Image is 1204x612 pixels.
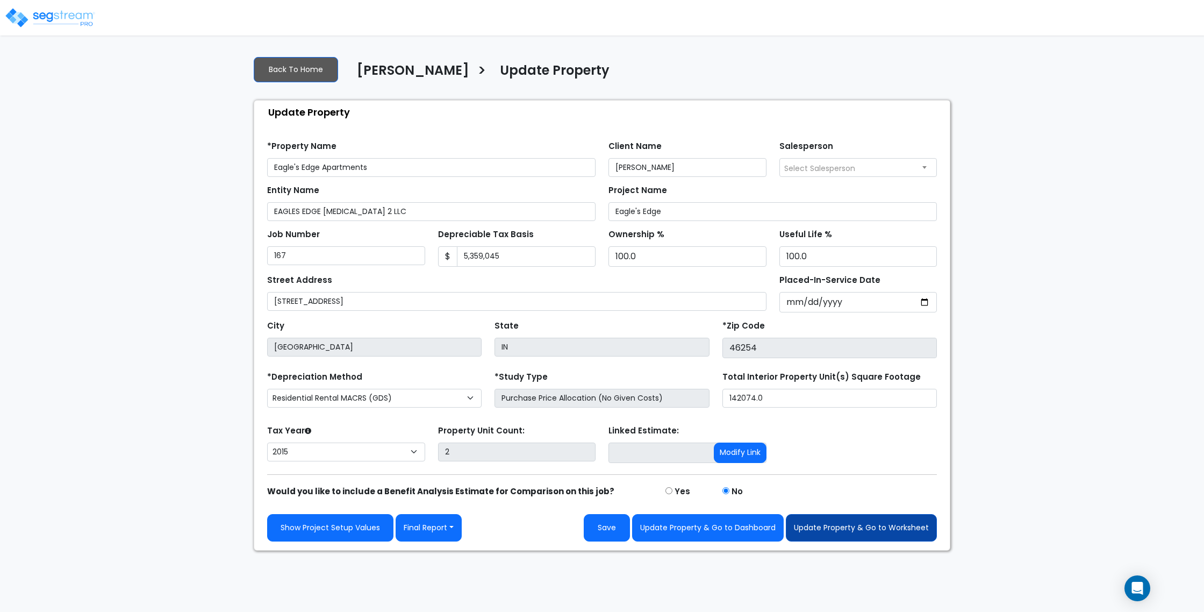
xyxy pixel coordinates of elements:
[584,514,630,542] button: Save
[494,320,519,332] label: State
[4,7,96,29] img: logo_pro_r.png
[357,63,469,81] h4: [PERSON_NAME]
[438,246,457,267] span: $
[608,184,667,197] label: Project Name
[267,486,614,497] strong: Would you like to include a Benefit Analysis Estimate for Comparison on this job?
[1124,575,1150,601] div: Open Intercom Messenger
[267,202,596,221] input: Entity Name
[608,425,679,437] label: Linked Estimate:
[608,246,766,267] input: Ownership
[267,371,362,383] label: *Depreciation Method
[267,425,311,437] label: Tax Year
[779,229,832,241] label: Useful Life %
[267,320,284,332] label: City
[477,62,486,83] h3: >
[267,514,393,542] a: Show Project Setup Values
[632,514,784,542] button: Update Property & Go to Dashboard
[349,63,469,86] a: [PERSON_NAME]
[267,229,320,241] label: Job Number
[675,486,690,498] label: Yes
[722,371,921,383] label: Total Interior Property Unit(s) Square Footage
[267,292,766,311] input: Street Address
[608,158,766,177] input: Client Name
[732,486,743,498] label: No
[267,158,596,177] input: Property Name
[396,514,462,542] button: Final Report
[779,140,833,153] label: Salesperson
[267,184,319,197] label: Entity Name
[254,57,338,82] a: Back To Home
[714,443,766,463] button: Modify Link
[267,140,336,153] label: *Property Name
[608,229,664,241] label: Ownership %
[494,371,548,383] label: *Study Type
[500,63,610,81] h4: Update Property
[784,163,855,174] span: Select Salesperson
[457,246,596,267] input: 0.00
[267,274,332,287] label: Street Address
[722,338,937,358] input: Zip Code
[779,246,937,267] input: Depreciation
[438,425,525,437] label: Property Unit Count:
[438,443,596,461] input: Building Count
[779,274,880,287] label: Placed-In-Service Date
[260,101,950,124] div: Update Property
[722,389,937,408] input: total square foot
[608,202,937,221] input: Project Name
[438,229,534,241] label: Depreciable Tax Basis
[492,63,610,86] a: Update Property
[722,320,765,332] label: *Zip Code
[608,140,662,153] label: Client Name
[786,514,937,542] button: Update Property & Go to Worksheet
